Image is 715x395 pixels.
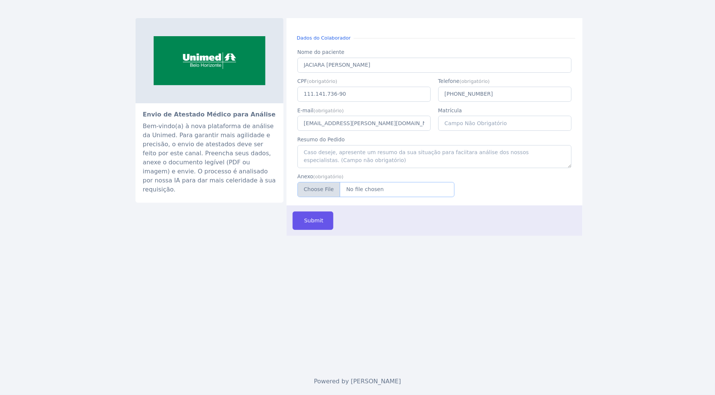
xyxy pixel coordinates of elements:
span: Powered by [PERSON_NAME] [314,378,401,385]
button: Submit [293,211,333,230]
input: 000.000.000-00 [297,87,431,102]
label: E-mail [297,107,431,114]
h2: Envio de Atestado Médico para Análise [143,110,276,119]
small: (obrigatório) [313,174,344,179]
label: CPF [297,77,431,85]
input: Preencha aqui seu nome completo [297,58,572,73]
small: (obrigatório) [459,78,490,84]
div: Bem-vindo(a) à nova plataforma de análise da Unimed. Para garantir mais agilidade e precisão, o e... [143,122,276,194]
small: (obrigatório) [313,108,344,113]
label: Nome do paciente [297,48,572,56]
span: Submit [303,217,324,225]
input: Campo Não Obrigatório [438,116,572,131]
input: nome.sobrenome@empresa.com [297,116,431,131]
input: (00) 0 0000-0000 [438,87,572,102]
input: Anexe-se aqui seu atestado (PDF ou Imagem) [297,182,455,197]
small: (obrigatório) [307,78,337,84]
label: Telefone [438,77,572,85]
label: Anexo [297,173,455,180]
small: Dados do Colaborador [294,34,354,41]
label: Resumo do Pedido [297,136,572,143]
label: Matrícula [438,107,572,114]
img: sistemaocemg.coop.br-unimed-bh-e-eleita-a-melhor-empresa-de-planos-de-saude-do-brasil-giro-2.png [136,18,284,103]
